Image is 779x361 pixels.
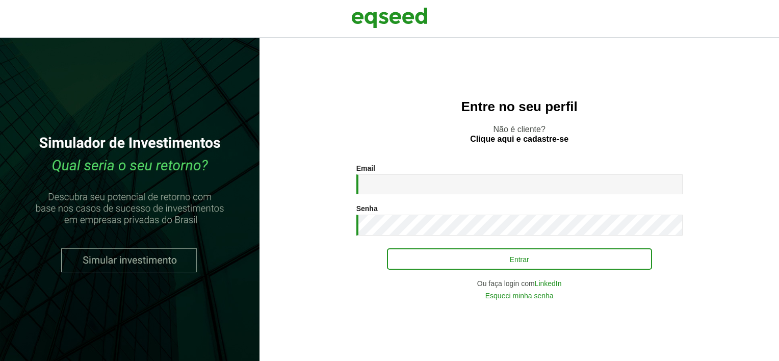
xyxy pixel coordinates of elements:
label: Email [356,165,375,172]
a: LinkedIn [535,280,562,287]
h2: Entre no seu perfil [280,99,759,114]
label: Senha [356,205,378,212]
img: EqSeed Logo [351,5,428,31]
div: Ou faça login com [356,280,683,287]
button: Entrar [387,248,652,270]
a: Esqueci minha senha [485,292,554,299]
p: Não é cliente? [280,124,759,144]
a: Clique aqui e cadastre-se [470,135,568,143]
